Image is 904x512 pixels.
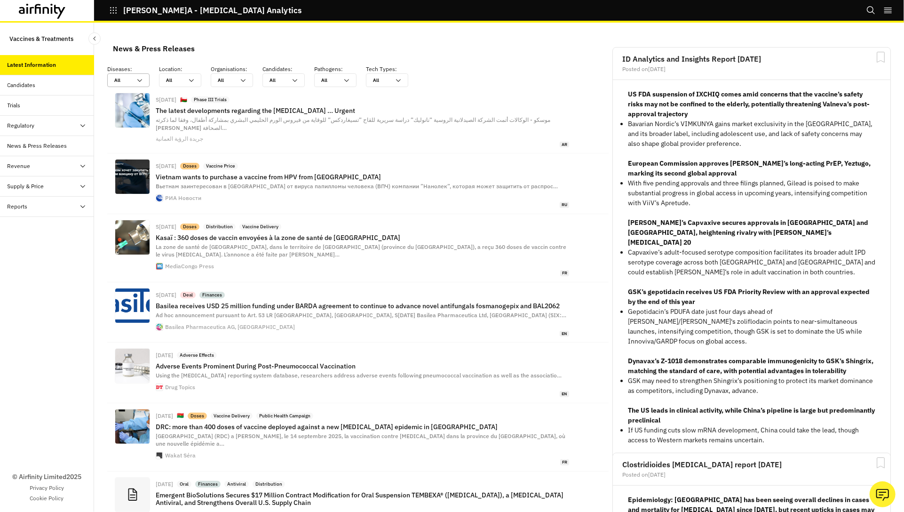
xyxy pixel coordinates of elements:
[8,162,31,170] div: Revenue
[30,494,64,503] a: Cookie Policy
[113,41,195,56] div: News & Press Releases
[156,452,163,459] img: favicon.png
[560,270,569,276] span: fr
[180,481,189,488] p: Oral
[115,288,150,323] img: 4403c5ae-6c9a-43d2-8c5f-deb2de747a47
[156,481,173,487] div: [DATE]
[165,453,196,458] div: Wakat Séra
[165,195,201,201] div: РИА Новости
[628,119,875,149] p: Bavarian Nordic’s VIMKUNYA gains market exclusivity in the [GEOGRAPHIC_DATA], and its broader lab...
[8,101,21,110] div: Trials
[628,307,875,346] p: Gepotidacin’s PDUFA date just four days ahead of [PERSON_NAME]/[PERSON_NAME]'s zoliflodacin point...
[211,65,262,73] p: Organisations :
[8,81,36,89] div: Candidates
[8,142,67,150] div: News & Press Releases
[183,292,193,298] p: Deal
[156,384,163,391] img: favicon.ico
[183,224,197,230] p: Doses
[156,116,550,131] span: موسكو - الوكالات أتمت الشركة الصيدلانية الروسية ”نانوليك” دراسة سريرية للقاح ”تسيغاردكس” للوقاية ...
[107,214,609,282] a: S[DATE]DosesDistributionVaccine DeliveryKasaï : 360 doses de vaccin envoyées à la zone de santé d...
[115,220,150,255] img: ebola_vaccin_25.jpg
[628,425,875,445] p: If US funding cuts slow mRNA development, China could take the lead, though access to Western mar...
[214,413,250,419] p: Vaccine Delivery
[628,357,873,375] strong: Dynavax’s Z-1018 demonstrates comparable immunogenicity to GSK’s Shingrix, matching the standard ...
[560,202,569,208] span: ru
[156,173,569,181] p: Vietnam wants to purchase a vaccine from HPV from [GEOGRAPHIC_DATA]
[560,142,569,148] span: ar
[8,121,35,130] div: Regulatory
[628,376,875,396] p: GSK may need to strengthen Shingrix’s positioning to protect its market dominance as competitors,...
[156,432,565,448] span: [GEOGRAPHIC_DATA] (RDC) a [PERSON_NAME], le 14 septembre 2025, la vaccination contre [MEDICAL_DAT...
[156,107,569,114] p: The latest developments regarding the [MEDICAL_DATA] ... Urgent
[156,97,176,103] div: S[DATE]
[107,282,609,343] a: S[DATE]DealFinancesBasilea receives USD 25 million funding under BARDA agreement to continue to a...
[156,234,569,241] p: Kasaï : 360 doses de vaccin envoyées à la zone de santé de [GEOGRAPHIC_DATA]
[180,96,187,104] p: 🇴🇲
[366,65,418,73] p: Tech Types :
[628,178,875,208] p: With five pending approvals and three filings planned, Gilead is poised to make substantial progr...
[115,93,150,128] img: FzM0Y.jpeg
[628,248,875,277] p: Capvaxive’s adult-focused serotype composition facilitates its broader adult IPD serotype coverag...
[206,224,233,230] p: Distribution
[156,302,569,310] p: Basilea receives USD 25 million funding under BARDA agreement to continue to advance novel antifu...
[560,459,569,465] span: fr
[107,153,609,214] a: S[DATE]DosesVaccine PriceVietnam wants to purchase a vaccine from HPV from [GEOGRAPHIC_DATA]Вьетн...
[180,352,214,359] p: Adverse Effects
[870,481,896,507] button: Ask our analysts
[190,413,204,419] p: Doses
[8,182,44,191] div: Supply & Price
[156,195,163,201] img: apple-touch-icon.png
[156,136,203,142] div: جريدة الرؤية العمانية
[156,324,163,330] img: favicon.ico
[123,6,301,15] p: [PERSON_NAME]A - [MEDICAL_DATA] Analytics
[88,32,101,45] button: Close Sidebar
[156,491,569,506] p: Emergent BioSolutions Secures $17 Million Contract Modification for Oral Suspension TEMBEXA® ([ME...
[242,224,278,230] p: Vaccine Delivery
[194,96,227,103] p: Phase III Trials
[165,324,295,330] div: Basilea Pharmaceutica AG, [GEOGRAPHIC_DATA]
[107,343,609,403] a: [DATE]Adverse EffectsAdverse Events Prominent During Post-Pneumococcal VaccinationUsing the [MEDI...
[115,349,150,383] img: 8e93360da7d7463fde204f5f39d3524ea70bee52-1800x1200.jpg
[8,61,56,69] div: Latest Information
[875,51,887,63] svg: Bookmark Report
[107,65,159,73] p: Diseases :
[202,292,222,298] p: Finances
[177,412,184,420] p: 🇧🇫
[560,391,569,397] span: en
[9,30,73,48] p: Vaccines & Treatments
[314,65,366,73] p: Pathogens :
[183,163,197,169] p: Doses
[165,264,214,269] div: MediaCongo Press
[227,481,246,488] p: Antiviral
[115,409,150,444] img: WhatsApp-Image-2025-09-15-at-12.37.25.jpeg
[622,66,881,72] div: Posted on [DATE]
[8,202,28,211] div: Reports
[628,406,875,424] strong: The US leads in clinical activity, while China’s pipeline is large but predominantly preclinical
[255,481,282,488] p: Distribution
[560,331,569,337] span: en
[156,312,566,319] span: Ad hoc announcement pursuant to Art. 53 LR [GEOGRAPHIC_DATA], [GEOGRAPHIC_DATA], S[DATE] Basilea ...
[628,218,868,247] strong: [PERSON_NAME]’s Capvaxive secures approvals in [GEOGRAPHIC_DATA] and [GEOGRAPHIC_DATA], heighteni...
[156,224,176,230] div: S[DATE]
[628,288,870,306] strong: GSK’s gepotidacin receives US FDA Priority Review with an approval expected by the end of this year
[109,2,301,18] button: [PERSON_NAME]A - [MEDICAL_DATA] Analytics
[156,163,176,169] div: S[DATE]
[156,362,569,370] p: Adverse Events Prominent During Post-Pneumococcal Vaccination
[30,484,64,492] a: Privacy Policy
[866,2,876,18] button: Search
[628,159,871,177] strong: European Commission approves [PERSON_NAME]’s long-acting PrEP, Yeztugo, marking its second global...
[198,481,218,488] p: Finances
[156,263,163,270] img: fav.png
[156,423,569,431] p: DRC: more than 400 doses of vaccine deployed against a new [MEDICAL_DATA] epidemic in [GEOGRAPHIC...
[115,160,150,194] img: 2042198375.jpg
[165,384,195,390] div: Drug Topics
[156,413,173,419] div: [DATE]
[107,87,609,153] a: S[DATE]🇴🇲Phase III TrialsThe latest developments regarding the [MEDICAL_DATA] ... Urgentموسكو - ا...
[156,243,566,258] span: La zone de santé de [GEOGRAPHIC_DATA], dans le territoire de [GEOGRAPHIC_DATA] (province du [GEOG...
[107,403,609,472] a: [DATE]🇧🇫DosesVaccine DeliveryPublic Health CampaignDRC: more than 400 doses of vaccine deployed a...
[206,163,235,169] p: Vaccine Price
[628,90,870,118] strong: US FDA suspension of IXCHIQ comes amid concerns that the vaccine’s safety risks may not be confin...
[622,472,881,478] div: Posted on [DATE]
[156,292,176,298] div: S[DATE]
[156,183,558,190] span: Вьетнам заинтересован в [GEOGRAPHIC_DATA] от вируса папилломы человека (ВПЧ) компании ”Нанолек”, ...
